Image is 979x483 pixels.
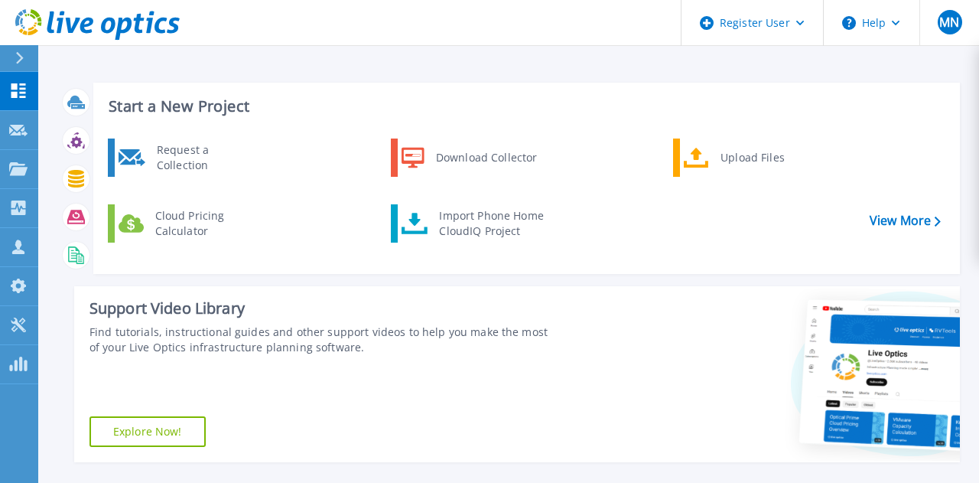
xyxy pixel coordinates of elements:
[89,299,550,318] div: Support Video Library
[428,142,544,173] div: Download Collector
[391,139,548,177] a: Download Collector
[939,16,959,28] span: MN
[108,139,265,177] a: Request a Collection
[149,142,261,173] div: Request a Collection
[89,325,550,355] div: Find tutorials, instructional guides and other support videos to help you make the most of your L...
[89,416,206,447] a: Explore Now!
[148,208,261,239] div: Cloud Pricing Calculator
[713,142,826,173] div: Upload Files
[108,204,265,243] a: Cloud Pricing Calculator
[109,98,940,115] h3: Start a New Project
[870,214,941,228] a: View More
[431,208,551,239] div: Import Phone Home CloudIQ Project
[673,139,830,177] a: Upload Files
